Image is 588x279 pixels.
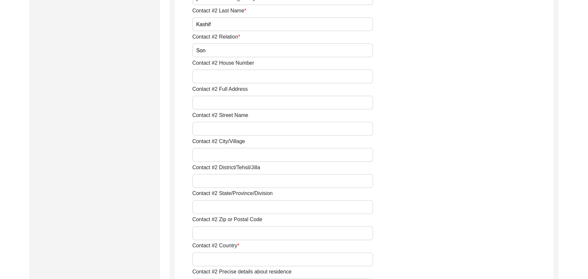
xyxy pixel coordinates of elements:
[192,268,292,276] label: Contact #2 Precise details about residence
[192,216,262,224] label: Contact #2 Zip or Postal Code
[192,242,239,250] label: Contact #2 Country
[192,138,245,145] label: Contact #2 City/Village
[192,111,248,119] label: Contact #2 Street Name
[192,59,254,67] label: Contact #2 House Number
[192,85,248,93] label: Contact #2 Full Address
[192,7,246,15] label: Contact #2 Last Name
[192,190,273,198] label: Contact #2 State/Province/Division
[192,164,260,172] label: Contact #2 District/Tehsil/Jilla
[192,33,240,41] label: Contact #2 Relation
